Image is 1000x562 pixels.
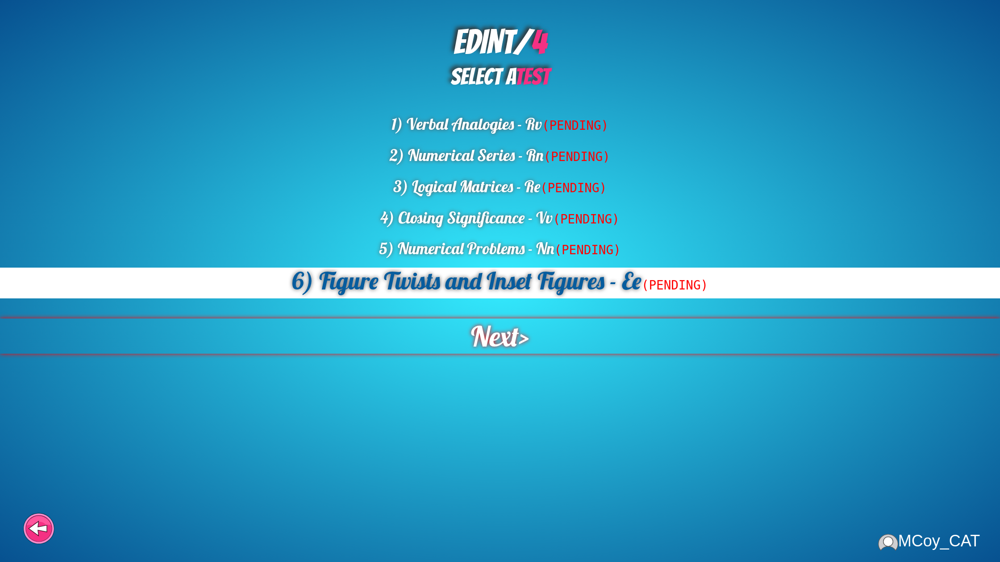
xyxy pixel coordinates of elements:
[540,181,607,195] span: (PENDING)
[878,532,980,550] div: MCoy_CAT
[20,512,58,550] div: Going back to the previous step
[515,64,550,89] span: TEST
[553,212,619,226] span: (PENDING)
[543,149,610,164] span: (PENDING)
[454,24,547,60] b: EDINT/
[554,243,621,257] span: (PENDING)
[450,64,550,89] span: SELECT A
[531,24,547,60] span: 4
[542,118,608,132] span: (PENDING)
[471,318,519,354] span: Next
[642,278,708,292] span: (PENDING)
